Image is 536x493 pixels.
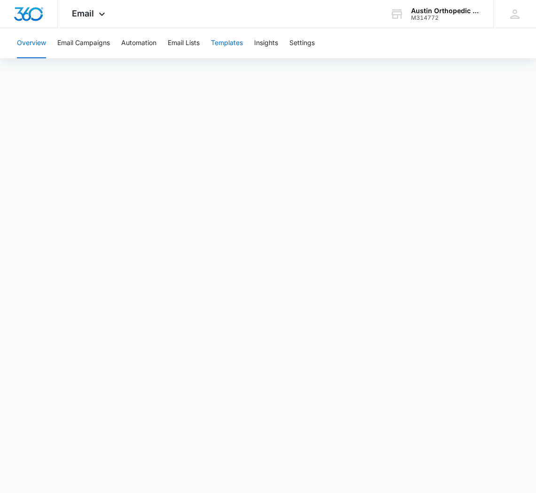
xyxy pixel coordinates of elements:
[411,7,480,15] div: account name
[211,28,243,58] button: Templates
[57,28,110,58] button: Email Campaigns
[254,28,278,58] button: Insights
[289,28,315,58] button: Settings
[72,8,94,18] span: Email
[121,28,156,58] button: Automation
[168,28,200,58] button: Email Lists
[411,15,480,21] div: account id
[17,28,46,58] button: Overview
